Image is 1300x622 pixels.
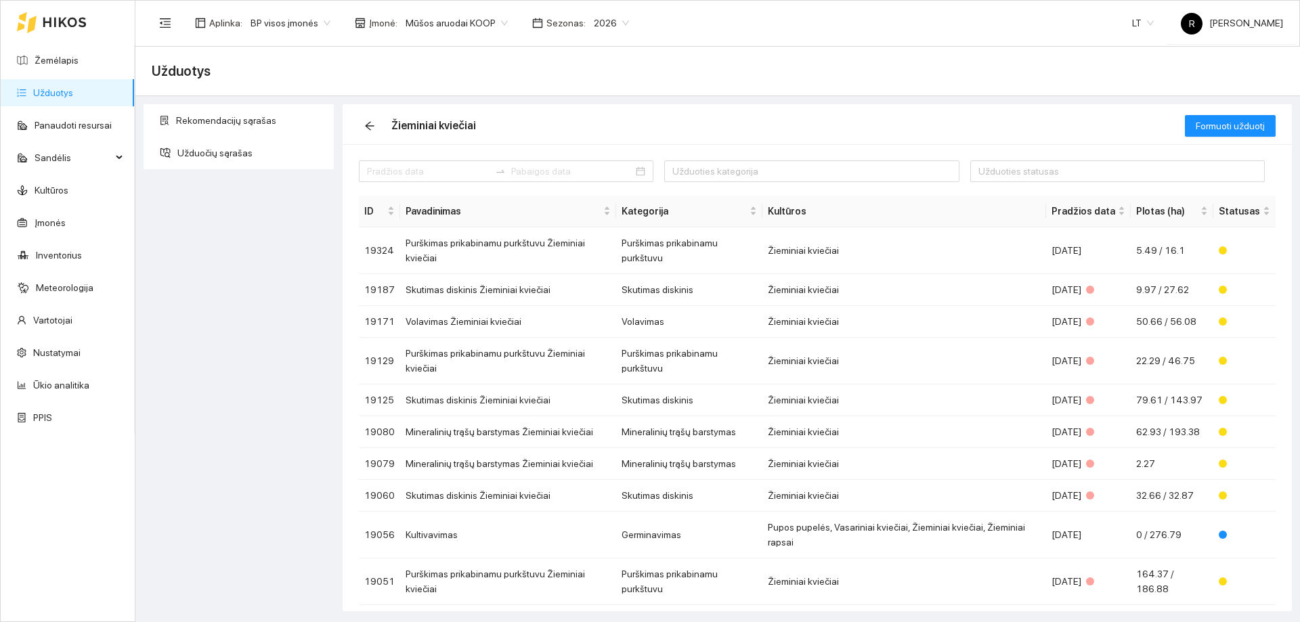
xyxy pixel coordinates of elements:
span: 50.66 / 56.08 [1136,316,1196,327]
td: Žieminiai kviečiai [762,274,1046,306]
td: Žieminiai kviečiai [762,227,1046,274]
td: Žieminiai kviečiai [762,448,1046,480]
span: solution [160,116,169,125]
span: Sezonas : [546,16,586,30]
span: Kategorija [622,204,747,219]
td: Žieminiai kviečiai [762,416,1046,448]
span: layout [195,18,206,28]
div: [DATE] [1052,456,1125,471]
div: [DATE] [1052,314,1125,329]
div: Žieminiai kviečiai [391,117,476,134]
td: Purškimas prikabinamu purkštuvu [616,338,762,384]
input: Pabaigos data [511,164,634,179]
th: this column's title is Pavadinimas,this column is sortable [400,196,616,227]
input: Pradžios data [367,164,490,179]
td: Skutimas diskinis Žieminiai kviečiai [400,274,616,306]
span: 22.29 / 46.75 [1136,355,1195,366]
a: Žemėlapis [35,55,79,66]
td: 19129 [359,338,400,384]
td: Žieminiai kviečiai [762,558,1046,605]
span: Statusas [1219,204,1260,219]
a: Vartotojai [33,315,72,326]
td: Skutimas diskinis [616,480,762,512]
span: Aplinka : [209,16,242,30]
span: ID [364,204,385,219]
span: LT [1132,13,1154,33]
span: swap-right [495,166,506,177]
span: Sandėlis [35,144,112,171]
button: arrow-left [359,115,381,137]
td: Purškimas prikabinamu purkštuvu [616,558,762,605]
td: Skutimas diskinis Žieminiai kviečiai [400,480,616,512]
td: 2.27 [1131,448,1213,480]
div: [DATE] [1052,488,1125,503]
td: Volavimas Žieminiai kviečiai [400,306,616,338]
button: menu-fold [152,9,179,37]
a: Užduotys [33,87,73,98]
span: 5.49 / 16.1 [1136,245,1185,256]
span: BP visos įmonės [251,13,330,33]
span: menu-fold [159,17,171,29]
div: [DATE] [1052,393,1125,407]
td: 19125 [359,384,400,416]
td: 19324 [359,227,400,274]
span: Plotas (ha) [1136,204,1198,219]
span: Mūšos aruodai KOOP [406,13,508,33]
span: Formuoti užduotį [1196,118,1265,133]
td: 19171 [359,306,400,338]
th: this column's title is Kategorija,this column is sortable [616,196,762,227]
td: Purškimas prikabinamu purkštuvu [616,227,762,274]
span: Rekomendacijų sąrašas [176,107,324,134]
th: this column's title is Pradžios data,this column is sortable [1046,196,1131,227]
div: [DATE] [1052,243,1125,258]
span: Užduotys [152,60,211,82]
td: Kultivavimas [400,512,616,558]
button: Formuoti užduotį [1185,115,1276,137]
span: Pavadinimas [406,204,601,219]
td: 19079 [359,448,400,480]
td: Purškimas prikabinamu purkštuvu Žieminiai kviečiai [400,338,616,384]
td: Mineralinių trąšų barstymas [616,448,762,480]
td: Purškimas prikabinamu purkštuvu Žieminiai kviečiai [400,558,616,605]
span: 62.93 / 193.38 [1136,426,1200,437]
div: [DATE] [1052,527,1125,542]
span: 2026 [594,13,629,33]
td: Žieminiai kviečiai [762,306,1046,338]
td: Purškimas prikabinamu purkštuvu Žieminiai kviečiai [400,227,616,274]
td: Volavimas [616,306,762,338]
a: Meteorologija [36,282,93,293]
td: Mineralinių trąšų barstymas Žieminiai kviečiai [400,448,616,480]
td: 19060 [359,480,400,512]
th: this column's title is Statusas,this column is sortable [1213,196,1276,227]
div: [DATE] [1052,424,1125,439]
a: PPIS [33,412,52,423]
td: Skutimas diskinis Žieminiai kviečiai [400,384,616,416]
span: [PERSON_NAME] [1181,18,1283,28]
span: Pradžios data [1052,204,1115,219]
div: [DATE] [1052,282,1125,297]
td: 19051 [359,558,400,605]
span: 32.66 / 32.87 [1136,490,1194,501]
a: Panaudoti resursai [35,120,112,131]
a: Inventorius [36,250,82,261]
td: Skutimas diskinis [616,384,762,416]
div: [DATE] [1052,574,1125,589]
td: Mineralinių trąšų barstymas Žieminiai kviečiai [400,416,616,448]
a: Ūkio analitika [33,380,89,391]
td: Germinavimas [616,512,762,558]
a: Nustatymai [33,347,81,358]
td: 19187 [359,274,400,306]
span: 164.37 / 186.88 [1136,569,1174,594]
a: Įmonės [35,217,66,228]
td: Žieminiai kviečiai [762,480,1046,512]
span: shop [355,18,366,28]
td: Žieminiai kviečiai [762,384,1046,416]
th: this column's title is Plotas (ha),this column is sortable [1131,196,1213,227]
span: 9.97 / 27.62 [1136,284,1189,295]
th: this column's title is ID,this column is sortable [359,196,400,227]
span: arrow-left [360,120,380,131]
td: 19080 [359,416,400,448]
td: 19056 [359,512,400,558]
td: Pupos pupelės, Vasariniai kviečiai, Žieminiai kviečiai, Žieminiai rapsai [762,512,1046,558]
span: 0 / 276.79 [1136,529,1182,540]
